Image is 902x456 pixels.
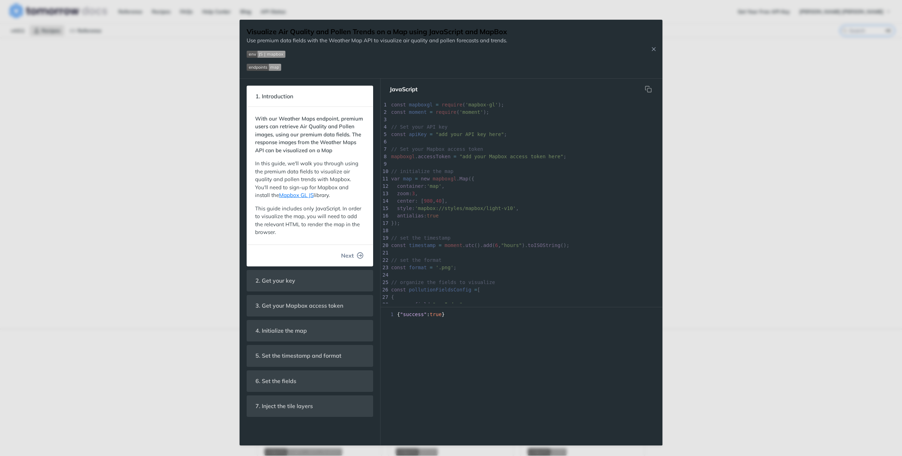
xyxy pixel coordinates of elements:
h1: Visualize Air Quality and Pollen Trends on a Map using JavaScript and MapBox [247,27,507,37]
span: . ({ [391,176,474,181]
span: require [441,102,462,107]
div: 18 [381,227,388,234]
span: require [435,109,456,115]
div: 10 [381,168,388,175]
span: }); [391,220,400,226]
span: 1. Introduction [251,90,298,103]
span: const [391,287,406,292]
div: 25 [381,279,388,286]
span: = [474,287,477,292]
a: Mapbox GL JS [279,192,314,198]
div: 2 [381,109,388,116]
span: Map [459,176,468,181]
div: 16 [381,212,388,220]
span: 2. Get your key [251,274,300,288]
span: 980 [424,198,433,204]
span: var [391,176,400,181]
div: 14 [381,197,388,205]
span: // initialize the map [391,168,453,174]
span: style [397,205,412,211]
div: 20 [381,242,388,249]
span: Expand image [247,50,507,58]
span: zoom [397,191,409,196]
span: utc [465,242,474,248]
section: 3. Get your Mapbox access token [247,295,373,316]
span: { [391,294,394,300]
span: 1 [381,311,396,318]
span: . (). ( , ). (); [391,242,569,248]
div: 13 [381,190,388,197]
div: 6 [381,138,388,146]
span: ; [391,265,457,270]
span: // set the format [391,257,441,263]
div: 23 [381,264,388,271]
svg: hidden [645,86,652,93]
span: 6. Set the fields [251,374,301,388]
section: 4. Initialize the map [247,320,373,341]
div: 5 [381,131,388,138]
span: "add your API key here" [435,131,504,137]
span: : , [391,183,445,189]
span: mapboxgl [409,102,433,107]
span: 7. Inject the tile layers [251,399,318,413]
span: "epaIndex" [433,302,462,307]
span: : , [391,302,465,307]
div: 1 [381,101,388,109]
span: [ [391,287,480,292]
img: env [247,51,285,58]
div: 28 [381,301,388,308]
span: . ; [391,154,566,159]
span: // organize the fields to visualize [391,279,495,285]
span: accessToken [418,154,451,159]
span: "hours" [501,242,522,248]
span: ( ); [391,102,504,107]
div: 27 [381,294,388,301]
span: add [483,242,492,248]
span: 40 [435,198,441,204]
section: 1. IntroductionWith our Weather Maps endpoint, premium users can retrieve Air Quality and Pollen ... [247,86,373,266]
span: true [427,213,439,218]
span: : , [391,191,418,196]
span: apiKey [409,131,427,137]
span: const [391,131,406,137]
div: 19 [381,234,388,242]
button: Next [335,248,369,263]
span: 5. Set the timestamp and format [251,349,346,363]
span: 3 [412,191,415,196]
span: antialias [397,213,424,218]
span: mapboxgl [391,154,415,159]
span: = [453,154,456,159]
img: endpoint [247,64,281,71]
div: 21 [381,249,388,257]
div: { : } [381,311,662,318]
span: const [391,242,406,248]
span: 'mapbox-gl' [465,102,498,107]
span: moment [445,242,463,248]
section: 2. Get your key [247,270,373,291]
div: 8 [381,153,388,160]
span: Expand image [247,63,507,71]
span: const [391,265,406,270]
span: const [391,102,406,107]
button: JavaScript [384,82,423,96]
span: format [409,265,427,270]
div: 12 [381,183,388,190]
button: Copy [641,82,655,96]
div: 17 [381,220,388,227]
span: // Set your API key [391,124,447,130]
span: // set the timestamp [391,235,451,241]
div: 22 [381,257,388,264]
section: 6. Set the fields [247,370,373,392]
button: Close Recipe [648,45,659,53]
span: : , [391,205,519,211]
span: = [430,265,433,270]
span: toISOString [528,242,561,248]
span: = [415,176,418,181]
span: field [415,302,430,307]
div: 9 [381,160,388,168]
span: = [430,109,433,115]
section: 5. Set the timestamp and format [247,345,373,366]
span: 3. Get your Mapbox access token [251,299,348,313]
span: map [403,176,412,181]
p: Use premium data fields with the Weather Map API to visualize air quality and pollen forecasts an... [247,37,507,45]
